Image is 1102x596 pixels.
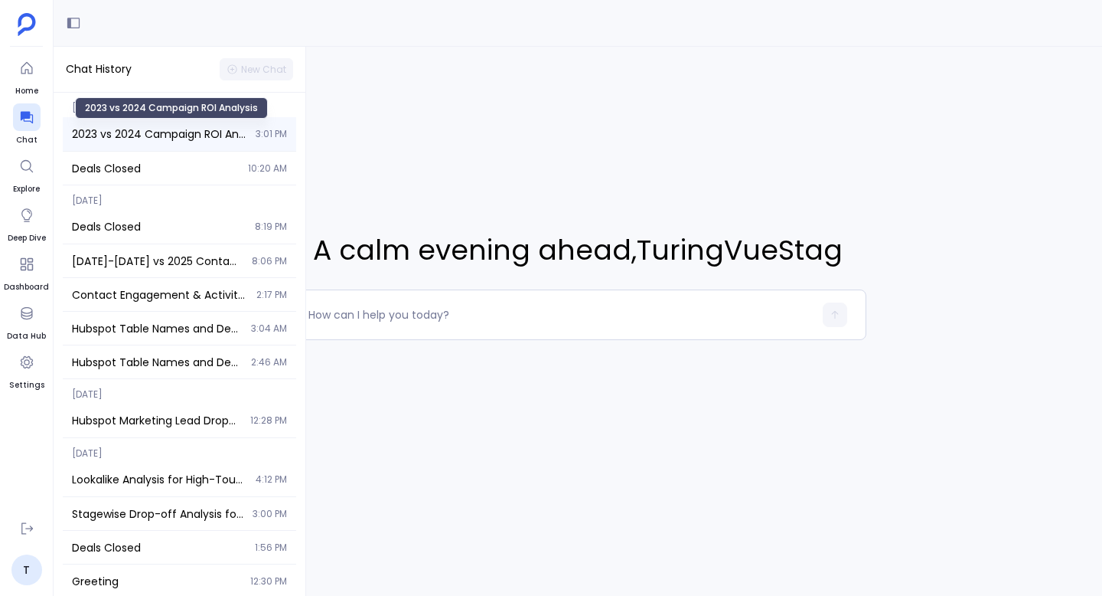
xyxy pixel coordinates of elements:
span: 2:46 AM [251,356,287,368]
span: 4:12 PM [256,473,287,486]
span: 2023 vs 2024 Campaign ROI Analysis [72,126,246,142]
span: 8:06 PM [252,255,287,267]
span: Deep Dive [8,232,46,244]
span: Stagewise Drop-off Analysis for Hubspot and Salesforce Leads [72,506,243,522]
span: Data Hub [7,330,46,342]
span: Deals Closed [72,161,239,176]
a: Chat [13,103,41,146]
span: 2:17 PM [256,289,287,301]
span: Hubspot Table Names and Descriptions [72,355,242,370]
span: 3:01 PM [256,128,287,140]
span: Explore [13,183,41,195]
span: [DATE] [63,438,296,460]
span: Deals Closed [72,219,246,234]
a: T [11,555,42,585]
span: 3:04 AM [251,323,287,335]
span: Deals Closed [72,540,246,555]
span: Contact Engagement & Activity Analysis: 2023-2024 vs 2025 Cohort Comparison [72,287,247,303]
span: 2023-2024 vs 2025 Contact Engagement & Activity Cohort Analysis [72,254,243,269]
span: Hubspot Marketing Lead Dropoff Analysis [72,413,241,428]
span: 3:00 PM [253,508,287,520]
div: 2023 vs 2024 Campaign ROI Analysis [75,97,268,119]
span: Dashboard [4,281,49,293]
span: [DATE] [63,185,296,207]
span: Chat History [66,61,132,77]
a: Dashboard [4,251,49,293]
span: A calm evening ahead , TuringVueStag [289,230,866,271]
a: Deep Dive [8,201,46,244]
span: [DATE] [63,93,296,114]
span: 12:30 PM [250,575,287,588]
a: Settings [9,349,44,391]
span: 1:56 PM [255,542,287,554]
span: 8:19 PM [255,221,287,233]
span: [DATE] [63,379,296,401]
span: 12:28 PM [250,414,287,427]
span: Hubspot Table Names and Descriptions [72,321,242,336]
a: Home [13,54,41,97]
span: Chat [13,134,41,146]
span: Home [13,85,41,97]
span: Lookalike Analysis for High-Touch Contacts [72,472,246,487]
span: Greeting [72,574,241,589]
a: Data Hub [7,300,46,342]
a: Explore [13,152,41,195]
span: Settings [9,379,44,391]
span: 10:20 AM [248,162,287,175]
img: petavue logo [18,13,36,36]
